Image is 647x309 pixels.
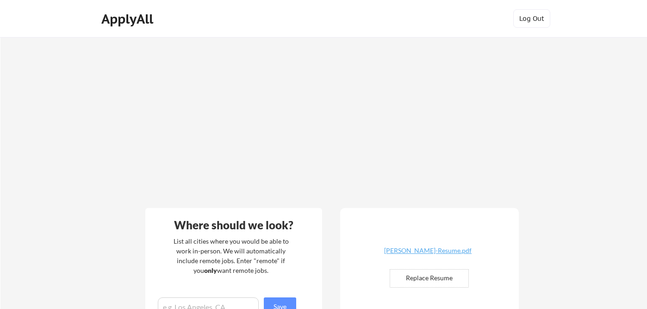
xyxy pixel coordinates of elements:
button: Log Out [513,9,550,28]
div: ApplyAll [101,11,156,27]
div: [PERSON_NAME]-Resume.pdf [373,247,483,254]
strong: only [204,266,217,274]
a: [PERSON_NAME]-Resume.pdf [373,247,483,262]
div: List all cities where you would be able to work in-person. We will automatically include remote j... [168,236,295,275]
div: Where should we look? [148,220,320,231]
